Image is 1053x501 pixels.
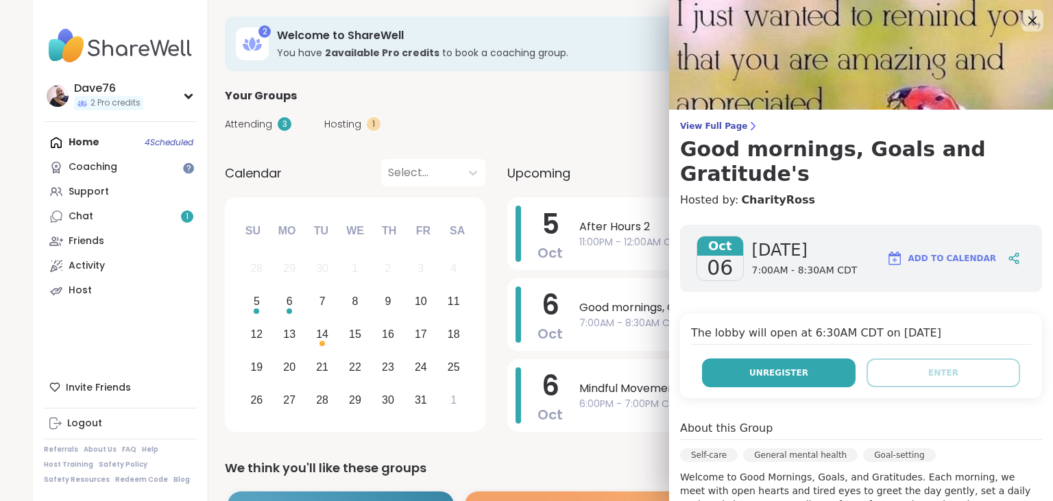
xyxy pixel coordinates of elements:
div: Choose Friday, October 17th, 2025 [406,320,435,350]
div: Su [238,216,268,246]
a: Coaching [44,155,197,180]
a: Help [142,445,158,454]
span: 11:00PM - 12:00AM CDT [579,235,979,249]
span: Oct [537,405,563,424]
h3: Good mornings, Goals and Gratitude's [680,137,1042,186]
a: Blog [173,475,190,485]
div: Friends [69,234,104,248]
img: ShareWell Nav Logo [44,22,197,70]
div: Mo [271,216,302,246]
div: Goal-setting [863,448,935,462]
div: Choose Friday, October 24th, 2025 [406,352,435,382]
a: FAQ [122,445,136,454]
div: 31 [415,391,427,409]
span: Enter [928,367,958,379]
div: 3 [417,259,424,278]
div: Not available Monday, September 29th, 2025 [275,254,304,284]
div: Choose Wednesday, October 29th, 2025 [341,385,370,415]
div: Not available Saturday, October 4th, 2025 [439,254,468,284]
div: Th [374,216,404,246]
div: 19 [250,358,263,376]
div: Choose Sunday, October 5th, 2025 [242,287,271,317]
div: 15 [349,325,361,343]
div: Activity [69,259,105,273]
iframe: Spotlight [183,162,194,173]
div: 4 [450,259,457,278]
div: Invite Friends [44,375,197,400]
div: 27 [283,391,295,409]
div: Choose Thursday, October 30th, 2025 [374,385,403,415]
div: 28 [316,391,328,409]
div: Choose Wednesday, October 8th, 2025 [341,287,370,317]
div: Choose Tuesday, October 7th, 2025 [308,287,337,317]
a: CharityRoss [741,192,815,208]
div: 22 [349,358,361,376]
div: 10 [415,292,427,310]
div: Choose Saturday, October 18th, 2025 [439,320,468,350]
div: Choose Sunday, October 19th, 2025 [242,352,271,382]
div: 11 [448,292,460,310]
div: 23 [382,358,394,376]
span: Oct [537,324,563,343]
span: Your Groups [225,88,297,104]
span: Attending [225,117,272,132]
div: 7 [319,292,326,310]
div: Choose Wednesday, October 15th, 2025 [341,320,370,350]
div: Choose Friday, October 31st, 2025 [406,385,435,415]
div: Not available Sunday, September 28th, 2025 [242,254,271,284]
div: 2 [385,259,391,278]
span: 06 [707,256,733,280]
div: Sa [442,216,472,246]
div: 1 [450,391,457,409]
div: Self-care [680,448,738,462]
span: 6:00PM - 7:00PM CDT [579,397,979,411]
div: Choose Saturday, October 11th, 2025 [439,287,468,317]
div: 9 [385,292,391,310]
div: Logout [67,417,102,430]
div: Choose Thursday, October 23rd, 2025 [374,352,403,382]
span: Add to Calendar [908,252,996,265]
a: Safety Policy [99,460,147,469]
div: We [340,216,370,246]
div: Not available Friday, October 3rd, 2025 [406,254,435,284]
button: Unregister [702,358,856,387]
div: Choose Friday, October 10th, 2025 [406,287,435,317]
div: 25 [448,358,460,376]
a: Logout [44,411,197,436]
div: Choose Thursday, October 16th, 2025 [374,320,403,350]
div: Support [69,185,109,199]
div: Choose Tuesday, October 14th, 2025 [308,320,337,350]
div: 1 [352,259,359,278]
a: About Us [84,445,117,454]
img: Dave76 [47,85,69,107]
div: 21 [316,358,328,376]
a: Host [44,278,197,303]
a: Friends [44,229,197,254]
div: Choose Wednesday, October 22nd, 2025 [341,352,370,382]
span: 5 [542,205,559,243]
div: Choose Sunday, October 12th, 2025 [242,320,271,350]
div: Choose Saturday, November 1st, 2025 [439,385,468,415]
div: 3 [278,117,291,131]
span: Oct [697,236,743,256]
div: 5 [254,292,260,310]
div: Choose Monday, October 20th, 2025 [275,352,304,382]
div: Not available Tuesday, September 30th, 2025 [308,254,337,284]
h3: Welcome to ShareWell [277,28,864,43]
div: month 2025-10 [240,252,470,416]
a: View Full PageGood mornings, Goals and Gratitude's [680,121,1042,186]
span: 7:00AM - 8:30AM CDT [579,316,979,330]
span: Hosting [324,117,361,132]
h4: Hosted by: [680,192,1042,208]
div: Choose Thursday, October 9th, 2025 [374,287,403,317]
div: We think you'll like these groups [225,459,1004,478]
div: Choose Monday, October 6th, 2025 [275,287,304,317]
div: 24 [415,358,427,376]
h3: You have to book a coaching group. [277,46,864,60]
div: 18 [448,325,460,343]
a: Activity [44,254,197,278]
span: After Hours 2 [579,219,979,235]
div: 1 [367,117,380,131]
div: Choose Monday, October 27th, 2025 [275,385,304,415]
div: 17 [415,325,427,343]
